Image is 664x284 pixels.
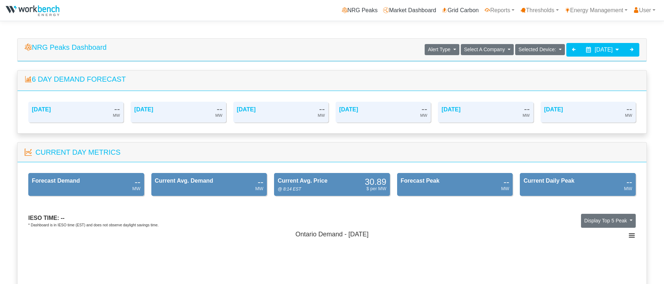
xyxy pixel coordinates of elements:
[278,186,301,192] div: @ 8:14 EST
[425,44,459,55] button: Alert Type
[32,177,80,185] div: Forecast Demand
[155,177,213,185] div: Current Avg. Demand
[61,215,65,221] span: --
[626,178,632,185] div: --
[503,178,509,185] div: --
[461,44,514,55] button: Select A Company
[339,3,380,18] a: NRG Peaks
[482,3,517,18] a: Reports
[625,112,632,119] div: MW
[6,5,59,16] img: NRGPeaks.png
[134,106,153,112] a: [DATE]
[217,105,223,112] div: --
[365,178,386,185] div: 30.89
[428,47,450,52] span: Alert Type
[441,106,460,112] a: [DATE]
[626,105,632,112] div: --
[420,112,427,119] div: MW
[28,222,158,228] div: * Dashboard is in IESO time (EST) and does not observe daylight savings time.
[319,105,325,112] div: --
[32,106,51,112] a: [DATE]
[255,185,263,192] div: MW
[25,75,639,83] h5: 6 Day Demand Forecast
[421,105,427,112] div: --
[237,106,256,112] a: [DATE]
[278,177,327,185] div: Current Avg. Price
[114,105,120,112] div: --
[318,112,325,119] div: MW
[517,3,561,18] a: Thresholds
[518,47,556,52] span: Selected Device:
[113,112,120,119] div: MW
[464,47,505,52] span: Select A Company
[584,218,627,223] span: Display Top 5 Peak
[258,178,263,185] div: --
[366,185,386,192] div: $ per MW
[25,43,107,52] h5: NRG Peaks Dashboard
[562,3,631,18] a: Energy Management
[624,185,632,192] div: MW
[215,112,223,119] div: MW
[132,185,141,192] div: MW
[296,231,369,238] tspan: Ontario Demand - [DATE]
[630,3,658,18] a: User
[135,178,141,185] div: --
[595,47,612,53] span: [DATE]
[35,147,121,158] div: Current Day Metrics
[581,214,636,228] button: Display Top 5 Peak
[401,177,440,185] div: Forecast Peak
[515,44,565,55] button: Selected Device:
[439,3,482,18] a: Grid Carbon
[523,112,530,119] div: MW
[544,106,563,112] a: [DATE]
[339,106,358,112] a: [DATE]
[523,177,574,185] div: Current Daily Peak
[501,185,509,192] div: MW
[28,215,59,221] span: IESO time:
[380,3,439,18] a: Market Dashboard
[524,105,530,112] div: --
